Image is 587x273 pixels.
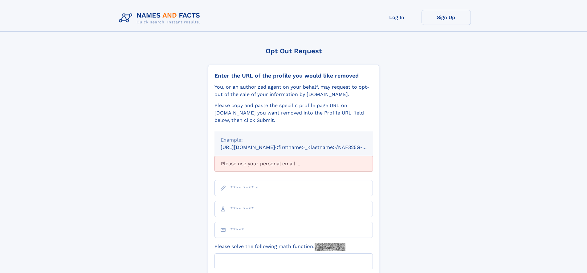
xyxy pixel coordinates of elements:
small: [URL][DOMAIN_NAME]<firstname>_<lastname>/NAF325G-xxxxxxxx [221,144,385,150]
div: Please copy and paste the specific profile page URL on [DOMAIN_NAME] you want removed into the Pr... [214,102,373,124]
img: Logo Names and Facts [116,10,205,26]
div: Enter the URL of the profile you would like removed [214,72,373,79]
label: Please solve the following math function: [214,243,345,251]
div: Example: [221,136,367,144]
div: Opt Out Request [208,47,379,55]
div: You, or an authorized agent on your behalf, may request to opt-out of the sale of your informatio... [214,83,373,98]
div: Please use your personal email ... [214,156,373,171]
a: Log In [372,10,422,25]
a: Sign Up [422,10,471,25]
